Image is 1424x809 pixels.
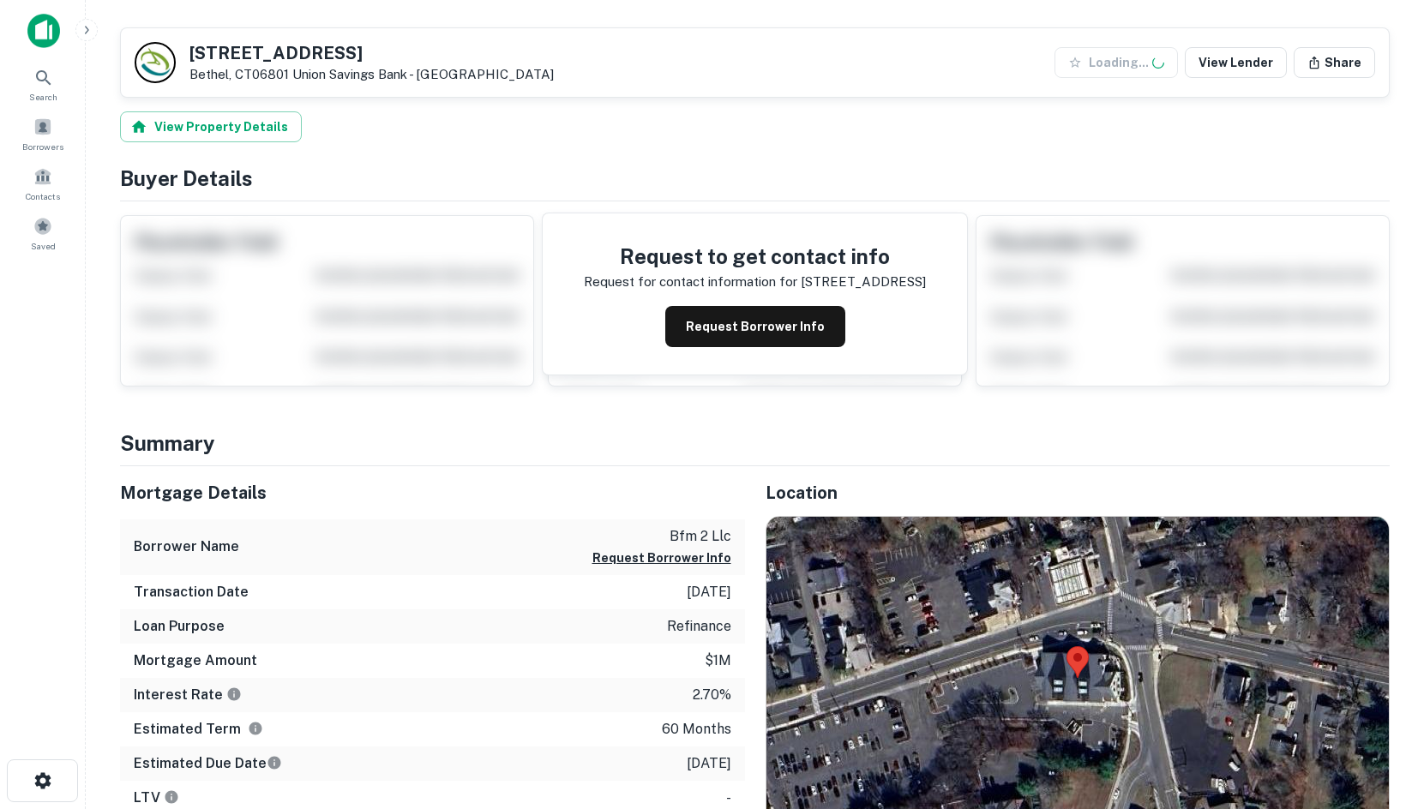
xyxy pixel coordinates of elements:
[134,536,239,557] h6: Borrower Name
[584,272,797,292] p: Request for contact information for
[226,686,242,702] svg: The interest rates displayed on the website are for informational purposes only and may be report...
[120,428,1390,458] h4: Summary
[120,111,302,142] button: View Property Details
[687,753,731,774] p: [DATE]
[27,14,60,48] img: capitalize-icon.png
[592,526,731,547] p: bfm 2 llc
[1294,47,1375,78] button: Share
[29,90,57,104] span: Search
[693,685,731,705] p: 2.70%
[766,480,1391,506] h5: Location
[5,111,81,157] a: Borrowers
[667,616,731,637] p: refinance
[134,582,249,602] h6: Transaction Date
[164,789,179,805] svg: LTVs displayed on the website are for informational purposes only and may be reported incorrectly...
[584,241,926,272] h4: Request to get contact info
[31,239,56,253] span: Saved
[705,650,731,671] p: $1m
[26,189,60,203] span: Contacts
[22,140,63,153] span: Borrowers
[134,650,257,671] h6: Mortgage Amount
[134,616,225,637] h6: Loan Purpose
[120,163,1390,194] h4: Buyer Details
[801,272,926,292] p: [STREET_ADDRESS]
[5,210,81,256] a: Saved
[189,67,554,82] p: Bethel, CT06801
[134,685,242,705] h6: Interest Rate
[134,719,263,740] h6: Estimated Term
[5,61,81,107] a: Search
[189,45,554,62] h5: [STREET_ADDRESS]
[134,788,179,808] h6: LTV
[248,721,263,736] svg: Term is based on a standard schedule for this type of loan.
[665,306,845,347] button: Request Borrower Info
[292,67,554,81] a: Union Savings Bank - [GEOGRAPHIC_DATA]
[592,548,731,568] button: Request Borrower Info
[726,788,731,808] p: -
[5,160,81,207] a: Contacts
[1338,672,1424,754] iframe: Chat Widget
[267,755,282,770] svg: Estimate is based on a standard schedule for this type of loan.
[1185,47,1287,78] a: View Lender
[120,480,745,506] h5: Mortgage Details
[134,753,282,774] h6: Estimated Due Date
[687,582,731,602] p: [DATE]
[662,719,731,740] p: 60 months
